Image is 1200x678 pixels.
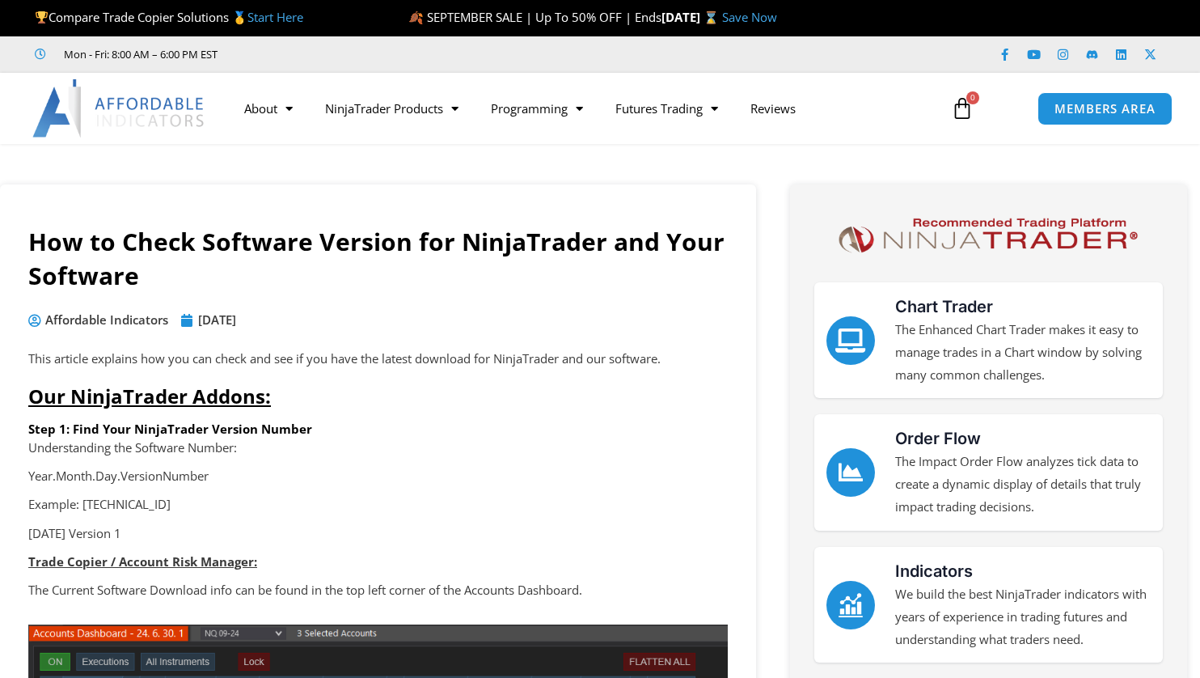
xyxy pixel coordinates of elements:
[240,46,483,62] iframe: Customer reviews powered by Trustpilot
[1054,103,1156,115] span: MEMBERS AREA
[309,90,475,127] a: NinjaTrader Products
[35,9,303,25] span: Compare Trade Copier Solutions 🥇
[734,90,812,127] a: Reviews
[895,319,1151,387] p: The Enhanced Chart Trader makes it easy to manage trades in a Chart window by solving many common...
[966,91,979,104] span: 0
[895,451,1151,519] p: The Impact Order Flow analyzes tick data to create a dynamic display of details that truly impact...
[895,297,993,316] a: Chart Trader
[228,90,309,127] a: About
[895,561,973,581] a: Indicators
[1037,92,1173,125] a: MEMBERS AREA
[895,429,981,448] a: Order Flow
[60,44,218,64] span: Mon - Fri: 8:00 AM – 6:00 PM EST
[28,348,728,371] p: This article explains how you can check and see if you have the latest download for NinjaTrader a...
[247,9,303,25] a: Start Here
[28,383,271,409] span: Our NinjaTrader Addons:
[28,553,257,570] strong: Trade Copier / Account Risk Manager:
[41,309,168,332] span: Affordable Indicators
[28,494,728,516] p: Example: [TECHNICAL_ID]
[28,225,728,293] h1: How to Check Software Version for NinjaTrader and Your Software
[28,437,728,460] p: Understanding the Software Number:
[826,448,875,497] a: Order Flow
[228,90,936,127] nav: Menu
[28,523,728,545] p: [DATE] Version 1
[32,79,206,138] img: LogoAI | Affordable Indicators – NinjaTrader
[826,581,875,629] a: Indicators
[198,311,236,328] time: [DATE]
[895,583,1151,651] p: We build the best NinjaTrader indicators with years of experience in trading futures and understa...
[831,213,1145,258] img: NinjaTrader Logo | Affordable Indicators – NinjaTrader
[28,422,728,437] h6: Step 1: Find Your NinjaTrader Version Number
[927,85,998,132] a: 0
[599,90,734,127] a: Futures Trading
[28,579,728,602] p: The Current Software Download info can be found in the top left corner of the Accounts Dashboard.
[722,9,777,25] a: Save Now
[36,11,48,23] img: 🏆
[28,465,728,488] p: Year.Month.Day.VersionNumber
[475,90,599,127] a: Programming
[408,9,661,25] span: 🍂 SEPTEMBER SALE | Up To 50% OFF | Ends
[661,9,722,25] strong: [DATE] ⌛
[826,316,875,365] a: Chart Trader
